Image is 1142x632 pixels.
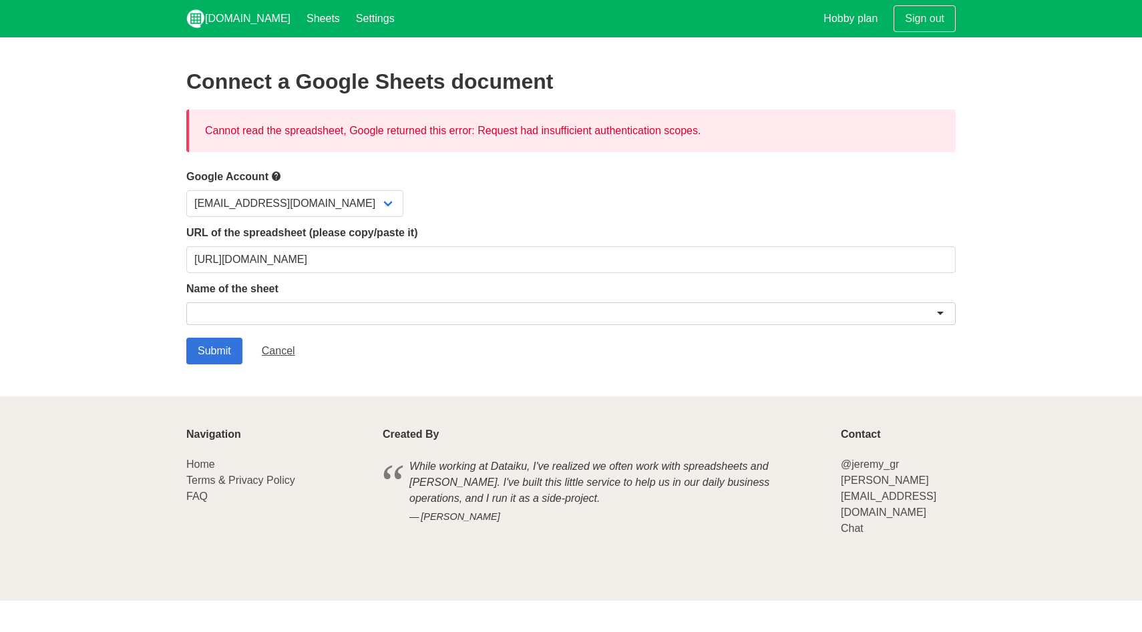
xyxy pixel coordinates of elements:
[383,428,825,440] p: Created By
[841,428,956,440] p: Contact
[383,456,825,527] blockquote: While working at Dataiku, I've realized we often work with spreadsheets and [PERSON_NAME]. I've b...
[841,458,899,470] a: @jeremy_gr
[186,338,242,364] input: Submit
[186,246,956,273] input: Should start with https://docs.google.com/spreadsheets/d/
[186,109,956,152] div: Cannot read the spreadsheet, Google returned this error: Request had insufficient authentication ...
[186,225,956,241] label: URL of the spreadsheet (please copy/paste it)
[409,510,798,525] cite: [PERSON_NAME]
[186,428,367,440] p: Navigation
[186,281,956,297] label: Name of the sheet
[250,338,307,364] a: Cancel
[186,69,956,93] h2: Connect a Google Sheets document
[186,168,956,185] label: Google Account
[841,523,864,534] a: Chat
[186,475,295,486] a: Terms & Privacy Policy
[894,5,956,32] a: Sign out
[841,475,936,518] a: [PERSON_NAME][EMAIL_ADDRESS][DOMAIN_NAME]
[186,458,215,470] a: Home
[186,9,205,28] img: logo_v2_white.png
[186,491,208,502] a: FAQ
